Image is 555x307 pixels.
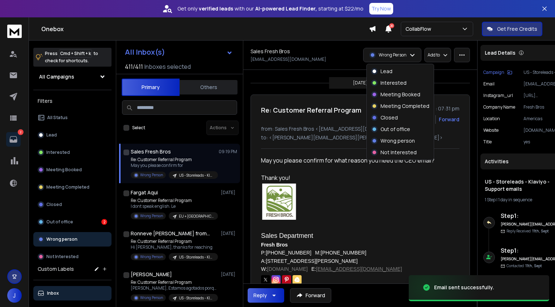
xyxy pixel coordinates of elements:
p: Lead Details [485,49,516,56]
p: Try Now [371,5,391,12]
p: Meeting Completed [380,102,429,110]
span: [PHONE_NUMBER] [266,250,311,256]
p: Wrong Person [140,213,163,219]
span: E: [311,266,402,272]
p: [DATE] [221,190,237,195]
p: CollabFlow [405,25,434,33]
img: twitter [261,275,270,284]
h1: Ronneve [PERSON_NAME] from Ethnic Musical [131,230,210,237]
p: 2 [18,129,24,135]
strong: AI-powered Lead Finder, [255,5,317,12]
p: [DATE] : 07:31 pm [417,105,459,112]
p: Meeting Booked [46,167,82,173]
h1: Re: Customer Referral Program [261,105,361,115]
p: Out of office [380,126,410,133]
h3: Inboxes selected [144,62,191,71]
p: Lead [46,132,57,138]
p: [PERSON_NAME], Estamos agotados porque [131,285,218,291]
p: Re: Customer Referral Program [131,198,218,203]
span: [DOMAIN_NAME] [267,266,308,272]
p: Closed [46,202,62,207]
p: US - Storeleads - Klaviyo - Support emails [179,173,214,178]
div: 2 [101,219,107,225]
p: Press to check for shortcuts. [45,50,98,64]
p: Get only with our starting at $22/mo [177,5,363,12]
p: [DATE] [353,80,367,86]
p: instagram_url [483,93,513,98]
p: US - Storeleads - Klaviyo - Support emails [179,295,214,301]
p: Wrong Person [140,295,163,300]
p: Add to [428,52,440,58]
p: Not Interested [46,254,79,260]
p: title [483,139,492,145]
div: May you please confirm for what reason you need the CEO email? Thank you! [261,156,454,182]
p: Meeting Booked [380,91,420,98]
p: [DATE] [221,231,237,236]
p: Wrong Person [379,52,407,58]
h1: All Campaigns [39,73,74,80]
span: J [7,288,22,303]
img: upload image [261,184,297,220]
span: M: [315,250,321,256]
p: Wrong Person [140,172,163,178]
p: May you please confirm for [131,163,218,168]
p: Wrong Person [140,254,163,260]
p: website [483,127,499,133]
h1: All Inbox(s) [125,49,165,56]
p: Company Name [483,104,515,110]
p: US - Storeleads - Klaviyo - Support emails [179,255,214,260]
p: Re: Customer Referral Program [131,239,218,244]
button: Forward [290,288,331,303]
span: 11th, Sept [525,263,542,268]
p: Meeting Completed [46,184,89,190]
span: 11th, Sept [532,228,549,234]
p: Campaign [483,70,504,75]
span: 411 / 411 [125,62,143,71]
img: google-drive [293,275,302,284]
button: Others [180,79,237,95]
p: Lead [380,68,392,75]
p: Closed [380,114,398,121]
div: Forward [439,116,459,123]
p: from: Sales Fresh Bros <[EMAIL_ADDRESS][DOMAIN_NAME]> [261,125,459,133]
span: P: [261,250,266,256]
p: Inbox [47,290,59,296]
div: Reply [253,292,267,299]
h1: Sales Fresh Bros [251,48,290,55]
a: [EMAIL_ADDRESS][DOMAIN_NAME] [316,266,402,272]
h1: Fargat Aqui [131,189,158,196]
p: to: <[PERSON_NAME][EMAIL_ADDRESS][PERSON_NAME][DOMAIN_NAME]> [261,134,459,141]
p: Contacted [506,263,542,269]
button: Primary [122,79,180,96]
span: W: [261,266,267,272]
p: Wrong person [380,137,415,144]
font: Sales Department [261,232,313,239]
span: 20 [389,23,394,28]
h1: [PERSON_NAME] [131,271,172,278]
p: location [483,116,500,122]
h3: Custom Labels [38,265,74,273]
p: Get Free Credits [497,25,537,33]
h1: Sales Fresh Bros [131,148,171,155]
p: 09:19 PM [219,149,237,155]
p: Hi [PERSON_NAME], thanks for reaching [131,244,218,250]
p: Interested [46,150,70,155]
strong: verified leads [199,5,233,12]
p: Reply Received [506,228,549,234]
label: Select [132,125,145,131]
img: pinterest [282,275,291,284]
span: [STREET_ADDRESS][PERSON_NAME] [266,258,358,264]
span: Fresh Bros [261,241,288,249]
p: Re: Customer Referral Program [131,279,218,285]
img: instagram [272,275,281,284]
p: Interested [380,79,407,87]
p: [DATE] [221,272,237,277]
h3: Filters [33,96,112,106]
span: 1 Step [485,197,496,203]
h1: Onebox [41,25,369,33]
span: 1 day in sequence [498,197,532,203]
p: [EMAIL_ADDRESS][DOMAIN_NAME] [251,56,326,62]
span: Cmd + Shift + k [59,49,92,58]
span: [PHONE_NUMBER] [321,250,366,256]
p: Not Interested [380,149,417,156]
